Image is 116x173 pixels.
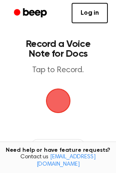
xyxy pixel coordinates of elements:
a: [EMAIL_ADDRESS][DOMAIN_NAME] [37,154,96,167]
a: Log in [72,3,108,23]
img: Beep Logo [46,89,70,113]
span: Contact us [5,154,111,168]
h1: Record a Voice Note for Docs [15,39,101,59]
p: Tap to Record. [15,65,101,75]
button: Recording History [31,139,85,152]
a: Beep [8,5,54,21]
